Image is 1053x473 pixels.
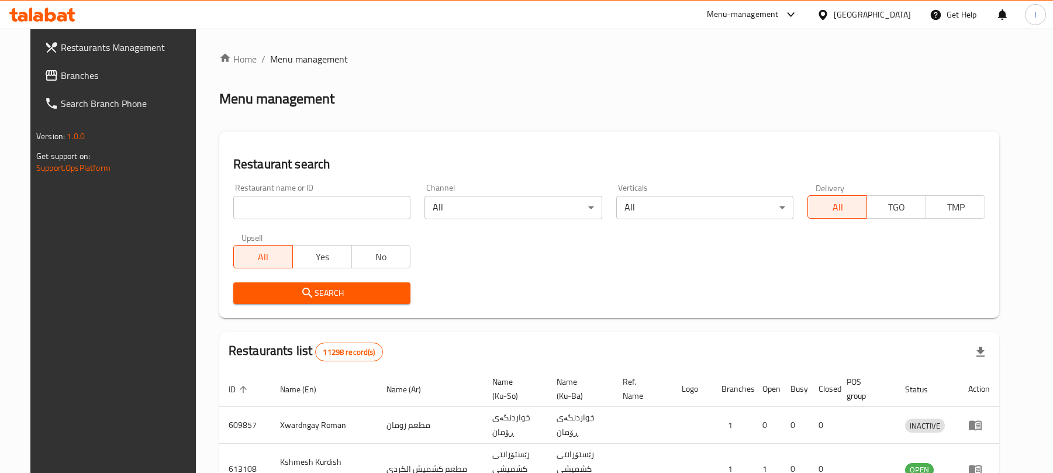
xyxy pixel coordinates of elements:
[547,407,613,444] td: خواردنگەی ڕۆمان
[386,382,436,396] span: Name (Ar)
[233,156,985,173] h2: Restaurant search
[315,343,382,361] div: Total records count
[377,407,483,444] td: مطعم رومان
[280,382,332,396] span: Name (En)
[905,382,943,396] span: Status
[847,375,882,403] span: POS group
[239,248,288,265] span: All
[357,248,406,265] span: No
[712,407,753,444] td: 1
[968,418,990,432] div: Menu
[616,196,794,219] div: All
[241,233,263,241] label: Upsell
[36,129,65,144] span: Version:
[67,129,85,144] span: 1.0.0
[351,245,411,268] button: No
[61,68,197,82] span: Branches
[809,407,837,444] td: 0
[261,52,265,66] li: /
[926,195,985,219] button: TMP
[492,375,533,403] span: Name (Ku-So)
[35,61,206,89] a: Branches
[781,371,809,407] th: Busy
[557,375,599,403] span: Name (Ku-Ba)
[298,248,347,265] span: Yes
[233,196,411,219] input: Search for restaurant name or ID..
[270,52,348,66] span: Menu management
[807,195,867,219] button: All
[931,199,981,216] span: TMP
[1034,8,1036,21] span: l
[35,33,206,61] a: Restaurants Management
[61,40,197,54] span: Restaurants Management
[781,407,809,444] td: 0
[61,96,197,111] span: Search Branch Phone
[966,338,995,366] div: Export file
[271,407,377,444] td: Xwardngay Roman
[707,8,779,22] div: Menu-management
[672,371,712,407] th: Logo
[753,407,781,444] td: 0
[243,286,402,301] span: Search
[483,407,547,444] td: خواردنگەی ڕۆمان
[229,342,383,361] h2: Restaurants list
[233,282,411,304] button: Search
[219,52,257,66] a: Home
[959,371,999,407] th: Action
[753,371,781,407] th: Open
[872,199,921,216] span: TGO
[809,371,837,407] th: Closed
[623,375,659,403] span: Ref. Name
[424,196,602,219] div: All
[233,245,293,268] button: All
[229,382,251,396] span: ID
[316,347,382,358] span: 11298 record(s)
[813,199,862,216] span: All
[816,184,845,192] label: Delivery
[866,195,926,219] button: TGO
[905,419,945,433] span: INACTIVE
[36,160,111,175] a: Support.OpsPlatform
[35,89,206,118] a: Search Branch Phone
[219,407,271,444] td: 609857
[219,89,334,108] h2: Menu management
[834,8,911,21] div: [GEOGRAPHIC_DATA]
[219,52,999,66] nav: breadcrumb
[292,245,352,268] button: Yes
[36,149,90,164] span: Get support on:
[712,371,753,407] th: Branches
